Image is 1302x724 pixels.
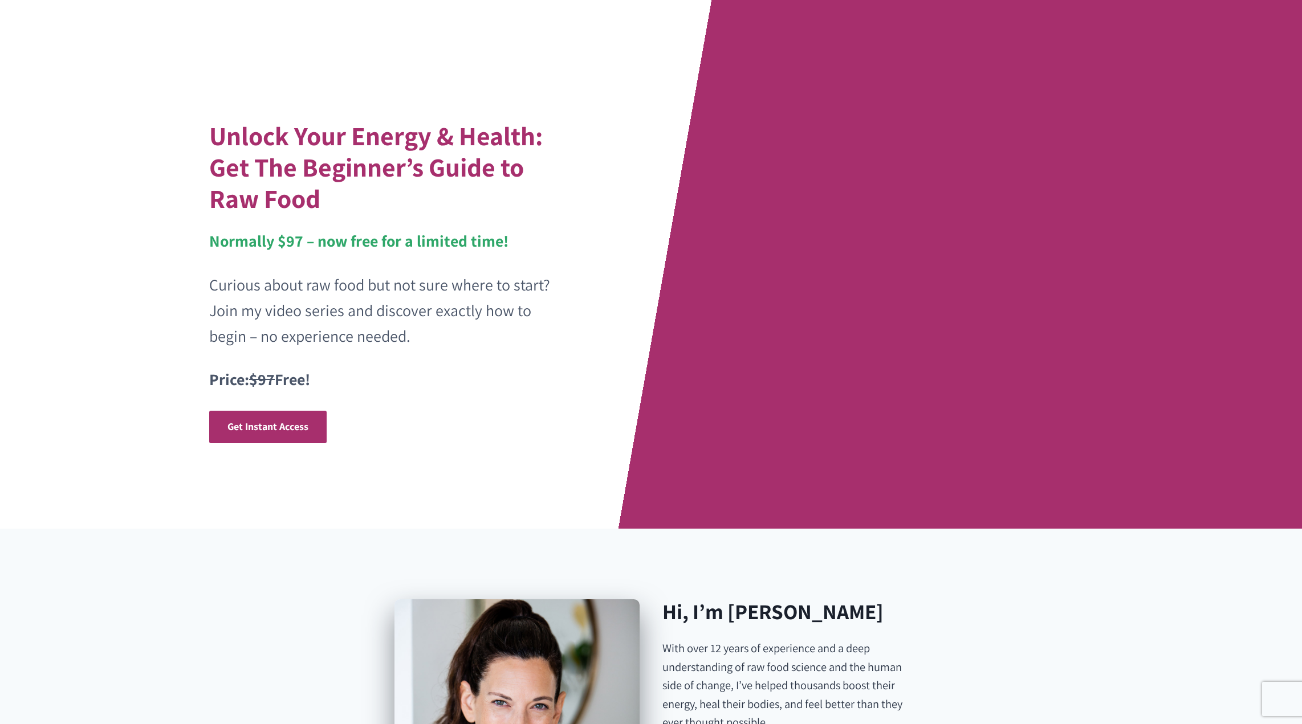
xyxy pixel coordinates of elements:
strong: Normally $97 – now free for a limited time! [209,230,508,251]
span: Get Instant Access [227,420,308,433]
h1: Unlock Your Energy & Health: Get The Beginner’s Guide to Raw Food [209,120,554,214]
a: Get Instant Access [209,411,327,443]
strong: Price: Free! [209,369,310,390]
p: Curious about raw food but not sure where to start? Join my video series and discover exactly how... [209,272,554,349]
h2: Hi, I’m [PERSON_NAME] [662,599,908,625]
s: $97 [249,369,275,390]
